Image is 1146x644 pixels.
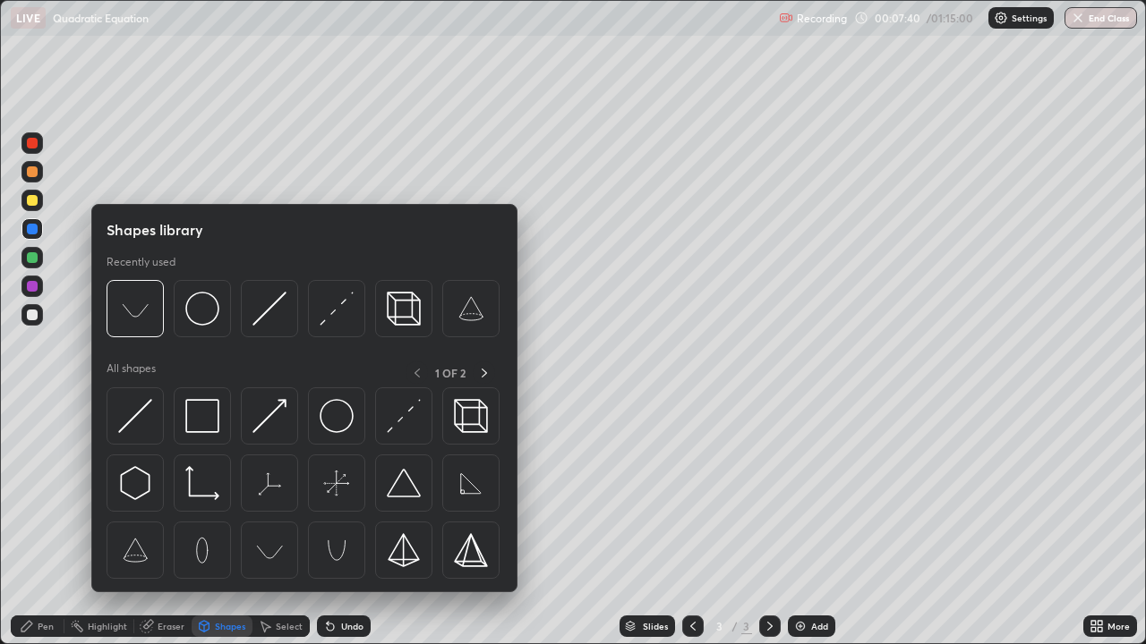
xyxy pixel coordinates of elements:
[1012,13,1047,22] p: Settings
[276,622,303,631] div: Select
[732,621,738,631] div: /
[53,11,149,25] p: Quadratic Equation
[118,292,152,326] img: svg+xml;charset=utf-8,%3Csvg%20xmlns%3D%22http%3A%2F%2Fwww.w3.org%2F2000%2Fsvg%22%20width%3D%2265...
[185,466,219,500] img: svg+xml;charset=utf-8,%3Csvg%20xmlns%3D%22http%3A%2F%2Fwww.w3.org%2F2000%2Fsvg%22%20width%3D%2233...
[252,292,286,326] img: svg+xml;charset=utf-8,%3Csvg%20xmlns%3D%22http%3A%2F%2Fwww.w3.org%2F2000%2Fsvg%22%20width%3D%2230...
[16,11,40,25] p: LIVE
[107,219,203,241] h5: Shapes library
[252,466,286,500] img: svg+xml;charset=utf-8,%3Csvg%20xmlns%3D%22http%3A%2F%2Fwww.w3.org%2F2000%2Fsvg%22%20width%3D%2265...
[320,292,354,326] img: svg+xml;charset=utf-8,%3Csvg%20xmlns%3D%22http%3A%2F%2Fwww.w3.org%2F2000%2Fsvg%22%20width%3D%2230...
[387,533,421,567] img: svg+xml;charset=utf-8,%3Csvg%20xmlns%3D%22http%3A%2F%2Fwww.w3.org%2F2000%2Fsvg%22%20width%3D%2234...
[38,622,54,631] div: Pen
[185,533,219,567] img: svg+xml;charset=utf-8,%3Csvg%20xmlns%3D%22http%3A%2F%2Fwww.w3.org%2F2000%2Fsvg%22%20width%3D%2265...
[215,622,245,631] div: Shapes
[994,11,1008,25] img: class-settings-icons
[252,399,286,433] img: svg+xml;charset=utf-8,%3Csvg%20xmlns%3D%22http%3A%2F%2Fwww.w3.org%2F2000%2Fsvg%22%20width%3D%2230...
[454,399,488,433] img: svg+xml;charset=utf-8,%3Csvg%20xmlns%3D%22http%3A%2F%2Fwww.w3.org%2F2000%2Fsvg%22%20width%3D%2235...
[793,619,808,633] img: add-slide-button
[779,11,793,25] img: recording.375f2c34.svg
[454,533,488,567] img: svg+xml;charset=utf-8,%3Csvg%20xmlns%3D%22http%3A%2F%2Fwww.w3.org%2F2000%2Fsvg%22%20width%3D%2234...
[118,466,152,500] img: svg+xml;charset=utf-8,%3Csvg%20xmlns%3D%22http%3A%2F%2Fwww.w3.org%2F2000%2Fsvg%22%20width%3D%2230...
[454,466,488,500] img: svg+xml;charset=utf-8,%3Csvg%20xmlns%3D%22http%3A%2F%2Fwww.w3.org%2F2000%2Fsvg%22%20width%3D%2265...
[711,621,729,631] div: 3
[741,618,752,634] div: 3
[320,466,354,500] img: svg+xml;charset=utf-8,%3Csvg%20xmlns%3D%22http%3A%2F%2Fwww.w3.org%2F2000%2Fsvg%22%20width%3D%2265...
[88,622,127,631] div: Highlight
[107,361,156,384] p: All shapes
[1065,7,1137,29] button: End Class
[1108,622,1130,631] div: More
[797,12,847,25] p: Recording
[118,533,152,567] img: svg+xml;charset=utf-8,%3Csvg%20xmlns%3D%22http%3A%2F%2Fwww.w3.org%2F2000%2Fsvg%22%20width%3D%2265...
[1071,11,1085,25] img: end-class-cross
[811,622,828,631] div: Add
[320,399,354,433] img: svg+xml;charset=utf-8,%3Csvg%20xmlns%3D%22http%3A%2F%2Fwww.w3.org%2F2000%2Fsvg%22%20width%3D%2236...
[185,399,219,433] img: svg+xml;charset=utf-8,%3Csvg%20xmlns%3D%22http%3A%2F%2Fwww.w3.org%2F2000%2Fsvg%22%20width%3D%2234...
[387,466,421,500] img: svg+xml;charset=utf-8,%3Csvg%20xmlns%3D%22http%3A%2F%2Fwww.w3.org%2F2000%2Fsvg%22%20width%3D%2238...
[107,255,175,269] p: Recently used
[118,399,152,433] img: svg+xml;charset=utf-8,%3Csvg%20xmlns%3D%22http%3A%2F%2Fwww.w3.org%2F2000%2Fsvg%22%20width%3D%2230...
[320,533,354,567] img: svg+xml;charset=utf-8,%3Csvg%20xmlns%3D%22http%3A%2F%2Fwww.w3.org%2F2000%2Fsvg%22%20width%3D%2265...
[643,622,668,631] div: Slides
[387,399,421,433] img: svg+xml;charset=utf-8,%3Csvg%20xmlns%3D%22http%3A%2F%2Fwww.w3.org%2F2000%2Fsvg%22%20width%3D%2230...
[158,622,184,631] div: Eraser
[435,366,466,380] p: 1 OF 2
[341,622,363,631] div: Undo
[252,533,286,567] img: svg+xml;charset=utf-8,%3Csvg%20xmlns%3D%22http%3A%2F%2Fwww.w3.org%2F2000%2Fsvg%22%20width%3D%2265...
[454,292,488,326] img: svg+xml;charset=utf-8,%3Csvg%20xmlns%3D%22http%3A%2F%2Fwww.w3.org%2F2000%2Fsvg%22%20width%3D%2265...
[387,292,421,326] img: svg+xml;charset=utf-8,%3Csvg%20xmlns%3D%22http%3A%2F%2Fwww.w3.org%2F2000%2Fsvg%22%20width%3D%2235...
[185,292,219,326] img: svg+xml;charset=utf-8,%3Csvg%20xmlns%3D%22http%3A%2F%2Fwww.w3.org%2F2000%2Fsvg%22%20width%3D%2236...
